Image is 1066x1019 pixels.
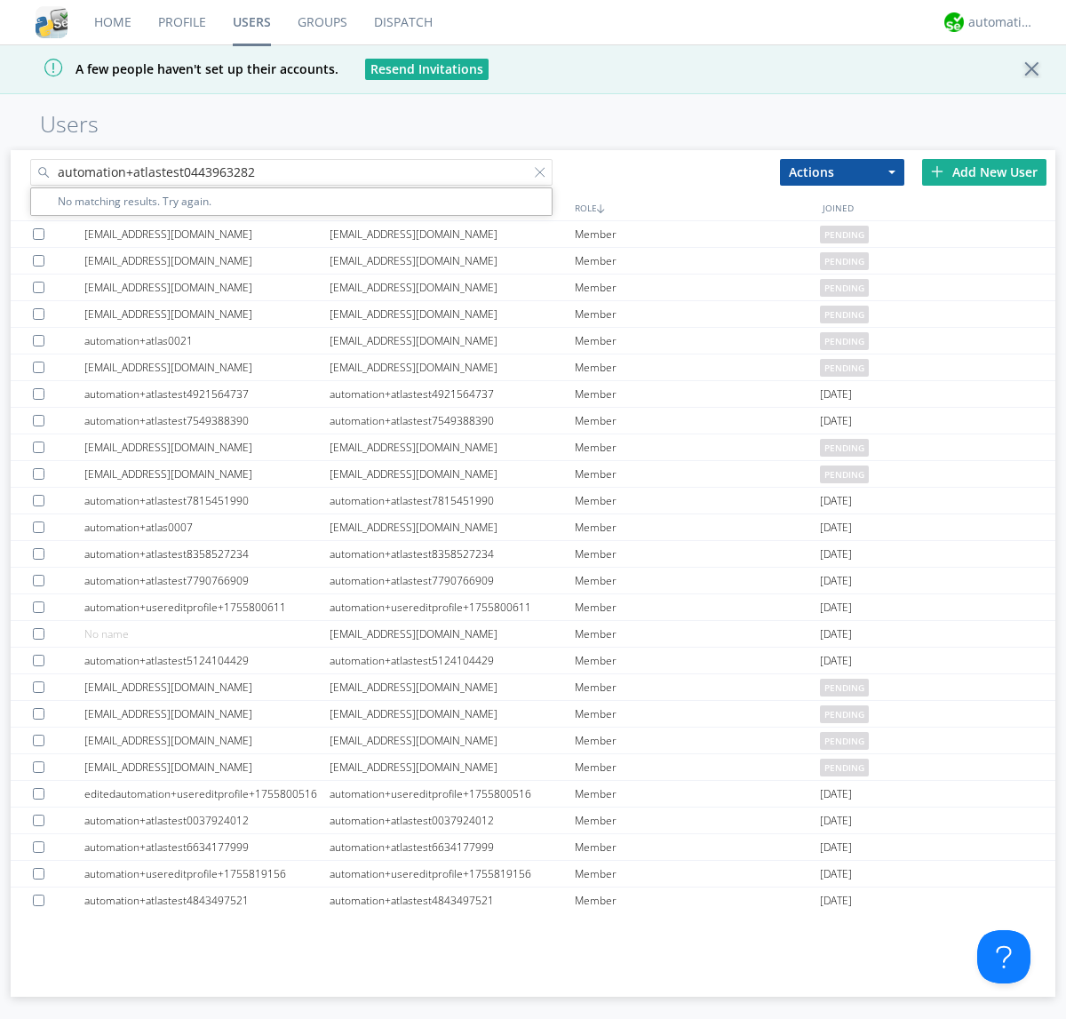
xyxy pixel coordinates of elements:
span: [DATE] [820,488,852,514]
span: No name [84,626,129,641]
a: automation+atlastest5124104429automation+atlastest5124104429Member[DATE] [11,648,1055,674]
div: Member [575,861,820,887]
div: [EMAIL_ADDRESS][DOMAIN_NAME] [330,461,575,487]
div: Add New User [922,159,1046,186]
div: Member [575,488,820,513]
img: cddb5a64eb264b2086981ab96f4c1ba7 [36,6,68,38]
a: automation+usereditprofile+1755819156automation+usereditprofile+1755819156Member[DATE] [11,861,1055,888]
div: automation+atlas0021 [84,328,330,354]
div: [EMAIL_ADDRESS][DOMAIN_NAME] [84,461,330,487]
a: [EMAIL_ADDRESS][DOMAIN_NAME][EMAIL_ADDRESS][DOMAIN_NAME]Memberpending [11,354,1055,381]
div: automation+atlastest0037924012 [330,808,575,833]
div: automation+usereditprofile+1755819156 [330,861,575,887]
a: automation+atlastest0037924012automation+atlastest0037924012Member[DATE] [11,808,1055,834]
span: pending [820,359,869,377]
div: [EMAIL_ADDRESS][DOMAIN_NAME] [330,354,575,380]
div: automation+atlastest4921564737 [84,381,330,407]
div: automation+atlastest4921564737 [330,381,575,407]
span: pending [820,306,869,323]
div: Member [575,434,820,460]
a: No name[EMAIL_ADDRESS][DOMAIN_NAME]Member[DATE] [11,621,1055,648]
div: Member [575,754,820,780]
a: automation+atlas0021[EMAIL_ADDRESS][DOMAIN_NAME]Memberpending [11,328,1055,354]
div: automation+atlastest5124104429 [84,648,330,673]
div: [EMAIL_ADDRESS][DOMAIN_NAME] [330,221,575,247]
span: [DATE] [820,648,852,674]
div: [EMAIL_ADDRESS][DOMAIN_NAME] [84,301,330,327]
a: [EMAIL_ADDRESS][DOMAIN_NAME][EMAIL_ADDRESS][DOMAIN_NAME]Memberpending [11,674,1055,701]
a: automation+atlas0007[EMAIL_ADDRESS][DOMAIN_NAME]Member[DATE] [11,514,1055,541]
span: [DATE] [820,888,852,914]
a: editedautomation+usereditprofile+1755800516automation+usereditprofile+1755800516Member[DATE] [11,781,1055,808]
div: Member [575,221,820,247]
button: Resend Invitations [365,59,489,80]
div: Member [575,674,820,700]
div: [EMAIL_ADDRESS][DOMAIN_NAME] [84,434,330,460]
div: Member [575,328,820,354]
span: pending [820,732,869,750]
div: automation+usereditprofile+1755800611 [84,594,330,620]
div: Member [575,541,820,567]
div: Member [575,408,820,434]
span: [DATE] [820,568,852,594]
div: [EMAIL_ADDRESS][DOMAIN_NAME] [330,514,575,540]
span: [DATE] [820,594,852,621]
a: automation+atlastest4921564737automation+atlastest4921564737Member[DATE] [11,381,1055,408]
div: [EMAIL_ADDRESS][DOMAIN_NAME] [330,434,575,460]
span: pending [820,252,869,270]
div: automation+atlastest4843497521 [84,888,330,913]
div: Member [575,701,820,727]
div: automation+usereditprofile+1755800611 [330,594,575,620]
div: Member [575,275,820,300]
div: [EMAIL_ADDRESS][DOMAIN_NAME] [84,221,330,247]
div: automation+atlastest7815451990 [84,488,330,513]
div: [EMAIL_ADDRESS][DOMAIN_NAME] [84,248,330,274]
a: automation+atlastest7549388390automation+atlastest7549388390Member[DATE] [11,408,1055,434]
span: [DATE] [820,781,852,808]
div: automation+atlastest8358527234 [84,541,330,567]
a: automation+usereditprofile+1755800611automation+usereditprofile+1755800611Member[DATE] [11,594,1055,621]
span: pending [820,226,869,243]
div: Member [575,248,820,274]
div: [EMAIL_ADDRESS][DOMAIN_NAME] [84,354,330,380]
div: Member [575,594,820,620]
a: [EMAIL_ADDRESS][DOMAIN_NAME][EMAIL_ADDRESS][DOMAIN_NAME]Memberpending [11,275,1055,301]
div: [EMAIL_ADDRESS][DOMAIN_NAME] [84,754,330,780]
a: [EMAIL_ADDRESS][DOMAIN_NAME][EMAIL_ADDRESS][DOMAIN_NAME]Memberpending [11,301,1055,328]
div: automation+atlastest5124104429 [330,648,575,673]
div: automation+atlastest0037924012 [84,808,330,833]
div: automation+atlastest8358527234 [330,541,575,567]
span: [DATE] [820,514,852,541]
div: [EMAIL_ADDRESS][DOMAIN_NAME] [330,701,575,727]
a: automation+atlastest7790766909automation+atlastest7790766909Member[DATE] [11,568,1055,594]
div: Member [575,301,820,327]
a: automation+atlastest6634177999automation+atlastest6634177999Member[DATE] [11,834,1055,861]
div: Member [575,461,820,487]
input: Search users [30,159,553,186]
div: Member [575,728,820,753]
span: [DATE] [820,541,852,568]
div: editedautomation+usereditprofile+1755800516 [84,781,330,807]
span: pending [820,439,869,457]
div: automation+atlastest7549388390 [84,408,330,434]
div: Member [575,808,820,833]
span: pending [820,279,869,297]
div: [EMAIL_ADDRESS][DOMAIN_NAME] [84,674,330,700]
a: [EMAIL_ADDRESS][DOMAIN_NAME][EMAIL_ADDRESS][DOMAIN_NAME]Memberpending [11,434,1055,461]
div: automation+atlas0007 [84,514,330,540]
div: Member [575,568,820,593]
span: [DATE] [820,408,852,434]
img: plus.svg [931,165,943,178]
span: No matching results. Try again. [58,193,547,212]
div: [EMAIL_ADDRESS][DOMAIN_NAME] [84,701,330,727]
img: d2d01cd9b4174d08988066c6d424eccd [944,12,964,32]
div: [EMAIL_ADDRESS][DOMAIN_NAME] [330,728,575,753]
div: [EMAIL_ADDRESS][DOMAIN_NAME] [330,674,575,700]
div: ROLE [570,195,818,220]
div: automation+atlastest7815451990 [330,488,575,513]
div: automation+atlastest7790766909 [330,568,575,593]
div: [EMAIL_ADDRESS][DOMAIN_NAME] [330,754,575,780]
div: Member [575,834,820,860]
div: Member [575,354,820,380]
span: pending [820,679,869,697]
